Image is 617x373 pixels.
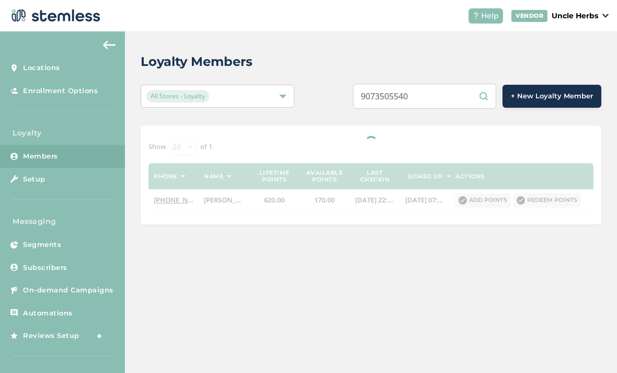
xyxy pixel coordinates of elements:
input: Search [353,84,496,109]
span: On-demand Campaigns [23,285,113,296]
span: Locations [23,63,60,73]
img: logo-dark-0685b13c.svg [8,5,100,26]
button: + New Loyalty Member [502,85,601,108]
span: Automations [23,308,73,319]
h2: Loyalty Members [141,52,253,71]
div: VENDOR [511,10,547,22]
label: Points redeemed [275,19,336,30]
span: Help [481,10,499,21]
span: Subscribers [23,263,67,273]
span: Reviews Setup [23,331,79,341]
p: Uncle Herbs [552,10,598,21]
img: icon-toast-success-78f41570.svg [258,19,269,29]
span: + New Loyalty Member [511,91,593,101]
span: Enrollment Options [23,86,98,96]
img: icon-toast-close-54bf22bf.svg [350,20,359,29]
span: All Stores - Loyalty [146,90,209,103]
iframe: Chat Widget [565,323,617,373]
img: icon-arrow-back-accent-c549486e.svg [103,41,116,49]
img: icon-help-white-03924b79.svg [473,13,479,19]
span: Setup [23,174,45,185]
span: Segments [23,240,61,250]
img: icon_down-arrow-small-66adaf34.svg [602,14,609,18]
span: Members [23,151,58,162]
img: glitter-stars-b7820f95.gif [87,325,108,346]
